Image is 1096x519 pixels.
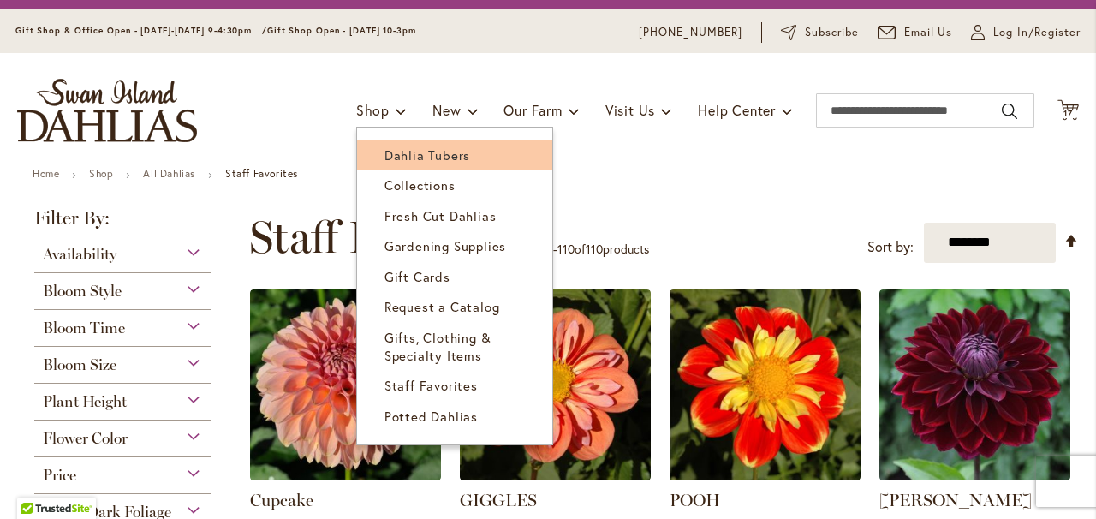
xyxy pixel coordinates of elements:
span: Staff Favorites [249,212,523,263]
span: Availability [43,245,116,264]
a: Kaisha Lea [879,468,1070,484]
span: Staff Favorites [384,377,478,394]
span: Plant Height [43,392,127,411]
a: POOH [670,468,861,484]
a: Subscribe [781,24,859,41]
span: Gifts, Clothing & Specialty Items [384,329,491,364]
span: Fresh Cut Dahlias [384,207,497,224]
img: GIGGLES [460,289,651,480]
span: Gift Shop & Office Open - [DATE]-[DATE] 9-4:30pm / [15,25,267,36]
span: Visit Us [605,101,655,119]
span: Help Center [698,101,776,119]
span: 110 [557,241,575,257]
a: GIGGLES [460,490,537,510]
span: Flower Color [43,429,128,448]
span: Bloom Style [43,282,122,301]
img: Kaisha Lea [879,289,1070,480]
span: Bloom Time [43,319,125,337]
p: - of products [540,236,649,263]
a: All Dahlias [143,167,195,180]
span: Gardening Supplies [384,237,506,254]
button: 17 [1057,99,1079,122]
span: Shop [356,101,390,119]
span: New [432,101,461,119]
a: Cupcake [250,468,441,484]
a: Shop [89,167,113,180]
label: Sort by: [867,231,914,263]
a: store logo [17,79,197,142]
span: Collections [384,176,456,194]
img: Cupcake [250,289,441,480]
a: Log In/Register [971,24,1081,41]
span: Our Farm [503,101,562,119]
strong: Staff Favorites [225,167,298,180]
span: Gift Shop Open - [DATE] 10-3pm [267,25,416,36]
a: [PHONE_NUMBER] [639,24,742,41]
a: Email Us [878,24,953,41]
img: POOH [670,289,861,480]
span: Dahlia Tubers [384,146,470,164]
a: Home [33,167,59,180]
iframe: Launch Accessibility Center [13,458,61,506]
a: POOH [670,490,720,510]
a: [PERSON_NAME] [879,490,1032,510]
a: Cupcake [250,490,313,510]
strong: Filter By: [17,209,228,236]
span: 17 [1063,108,1073,119]
span: Subscribe [805,24,859,41]
span: Bloom Size [43,355,116,374]
span: Potted Dahlias [384,408,478,425]
span: 110 [586,241,603,257]
a: GIGGLES [460,468,651,484]
span: Email Us [904,24,953,41]
a: Gift Cards [357,262,552,292]
span: Log In/Register [993,24,1081,41]
span: Request a Catalog [384,298,500,315]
